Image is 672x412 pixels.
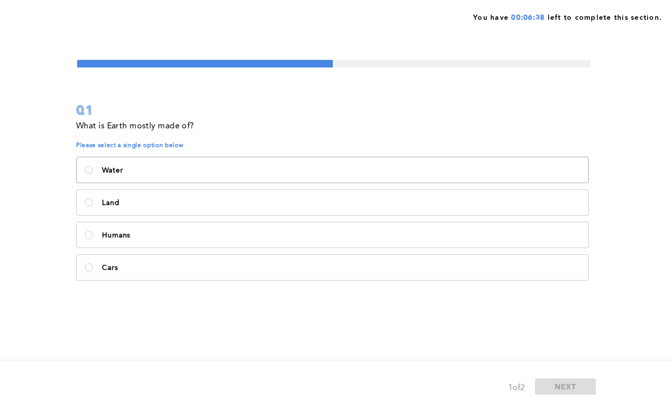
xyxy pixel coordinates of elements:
p: Water [102,166,580,175]
div: 1 of 2 [508,381,525,395]
span: NEXT [555,382,577,391]
div: Q1 [76,101,592,119]
p: Humans [102,231,580,239]
p: Cars [102,264,580,272]
span: Please select a single option below [76,142,592,150]
p: What is Earth mostly made of? [76,119,194,133]
p: Land [102,199,580,207]
button: NEXT [535,379,596,395]
span: You have left to complete this section. [473,10,662,23]
span: 00:06:38 [511,14,545,21]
